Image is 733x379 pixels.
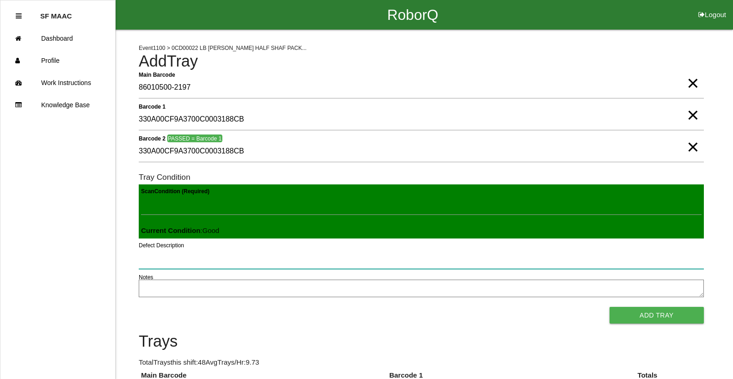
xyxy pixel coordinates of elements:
a: Knowledge Base [0,94,115,116]
span: Clear Input [687,65,699,83]
h6: Tray Condition [139,173,704,182]
span: PASSED = Barcode 1 [167,134,222,142]
b: Scan Condition (Required) [141,188,209,195]
input: Required [139,77,704,98]
b: Barcode 2 [139,135,166,141]
h4: Trays [139,333,704,350]
a: Dashboard [0,27,115,49]
b: Current Condition [141,226,200,234]
span: Clear Input [687,128,699,147]
label: Defect Description [139,241,184,250]
span: Event 1100 > 0CD00022 LB [PERSON_NAME] HALF SHAF PACK... [139,45,307,51]
label: Notes [139,273,153,281]
h4: Add Tray [139,53,704,70]
b: Barcode 1 [139,103,166,110]
span: Clear Input [687,97,699,115]
span: : Good [141,226,219,234]
p: Total Trays this shift: 48 Avg Trays /Hr: 9.73 [139,357,704,368]
button: Add Tray [610,307,704,324]
p: SF MAAC [40,5,72,20]
a: Work Instructions [0,72,115,94]
b: Main Barcode [139,71,175,78]
div: Close [16,5,22,27]
a: Profile [0,49,115,72]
